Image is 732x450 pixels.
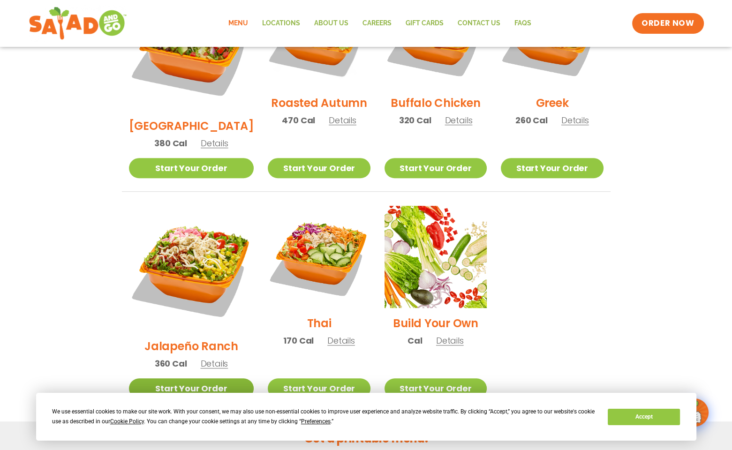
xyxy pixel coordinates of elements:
img: new-SAG-logo-768×292 [29,5,128,42]
span: Details [327,335,355,346]
span: 380 Cal [154,137,187,150]
a: Careers [355,13,399,34]
nav: Menu [221,13,538,34]
a: Contact Us [451,13,507,34]
span: 260 Cal [515,114,548,127]
h2: Greek [536,95,568,111]
img: Product photo for Build Your Own [385,206,487,308]
img: Product photo for Jalapeño Ranch Salad [129,206,254,331]
a: Start Your Order [385,158,487,178]
h2: Buffalo Chicken [391,95,480,111]
a: FAQs [507,13,538,34]
button: Accept [608,409,680,425]
a: Start Your Order [129,378,254,398]
div: We use essential cookies to make our site work. With your consent, we may also use non-essential ... [52,407,596,427]
a: Start Your Order [129,158,254,178]
a: About Us [307,13,355,34]
a: Start Your Order [268,378,370,398]
a: GIFT CARDS [399,13,451,34]
span: Cookie Policy [110,418,144,425]
div: Cookie Consent Prompt [36,393,696,441]
a: Menu [221,13,255,34]
h2: Thai [307,315,332,331]
h2: [GEOGRAPHIC_DATA] [129,118,254,134]
span: Details [201,137,228,149]
span: Preferences [301,418,331,425]
span: 320 Cal [399,114,431,127]
span: Details [200,358,228,369]
span: 470 Cal [282,114,315,127]
a: ORDER NOW [632,13,703,34]
span: Cal [408,334,422,347]
span: Details [561,114,589,126]
h2: Roasted Autumn [271,95,367,111]
a: Locations [255,13,307,34]
span: 360 Cal [155,357,187,370]
img: Product photo for Thai Salad [268,206,370,308]
span: Details [445,114,472,126]
span: ORDER NOW [641,18,694,29]
span: Details [436,335,464,346]
a: Start Your Order [501,158,603,178]
h2: Build Your Own [393,315,478,331]
a: Start Your Order [268,158,370,178]
a: Start Your Order [385,378,487,398]
span: Details [329,114,356,126]
h2: Jalapeño Ranch [144,338,238,354]
span: 170 Cal [283,334,314,347]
